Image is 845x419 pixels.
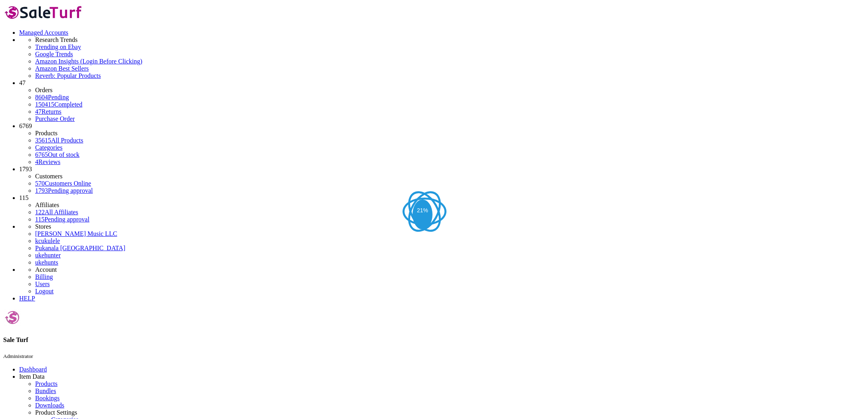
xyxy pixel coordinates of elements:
[35,273,53,280] a: Billing
[35,288,54,294] a: Logout
[35,108,61,115] a: 47Returns
[35,151,79,158] a: 6765Out of stock
[35,187,48,194] span: 1793
[35,65,842,72] a: Amazon Best Sellers
[35,108,42,115] span: 47
[35,144,62,151] a: Categories
[35,72,842,79] a: Reverb: Popular Products
[35,180,45,187] span: 570
[35,94,842,101] a: 8604Pending
[35,395,60,401] a: Bookings
[35,151,48,158] span: 6765
[35,187,93,194] a: 1793Pending approval
[19,366,47,373] a: Dashboard
[35,409,77,416] span: Product Settings
[35,216,89,223] a: 115Pending approval
[35,380,58,387] a: Products
[35,137,83,144] a: 35615All Products
[35,230,117,237] a: [PERSON_NAME] Music LLC
[35,130,842,137] li: Products
[35,101,82,108] a: 150415Completed
[35,43,842,51] a: Trending on Ebay
[19,123,32,129] span: 6769
[3,3,84,21] img: SaleTurf
[35,237,60,244] a: kcukulele
[35,158,60,165] a: 4Reviews
[35,94,48,101] span: 8604
[35,180,91,187] a: 570Customers Online
[35,216,44,223] span: 115
[35,158,38,165] span: 4
[3,308,21,326] img: joshlucio05
[35,87,842,94] li: Orders
[19,166,32,172] span: 1793
[35,58,842,65] a: Amazon Insights (Login Before Clicking)
[35,387,56,394] a: Bundles
[35,245,125,251] a: Pukanala [GEOGRAPHIC_DATA]
[35,209,45,215] span: 122
[35,36,842,43] li: Research Trends
[19,29,68,36] a: Managed Accounts
[19,79,26,86] span: 47
[3,353,33,359] small: Administrator
[19,373,45,380] span: Item Data
[35,223,842,230] li: Stores
[3,336,842,344] h4: Sale Turf
[35,115,75,122] a: Purchase Order
[35,51,842,58] a: Google Trends
[35,101,54,108] span: 150415
[19,194,28,201] span: 115
[35,137,51,144] span: 35615
[35,281,50,287] a: Users
[35,209,78,215] a: 122All Affiliates
[35,259,58,266] a: ukehunts
[35,252,61,259] a: ukehunter
[35,202,842,209] li: Affiliates
[35,266,842,273] li: Account
[19,295,35,302] a: HELP
[35,173,842,180] li: Customers
[35,402,64,409] a: Downloads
